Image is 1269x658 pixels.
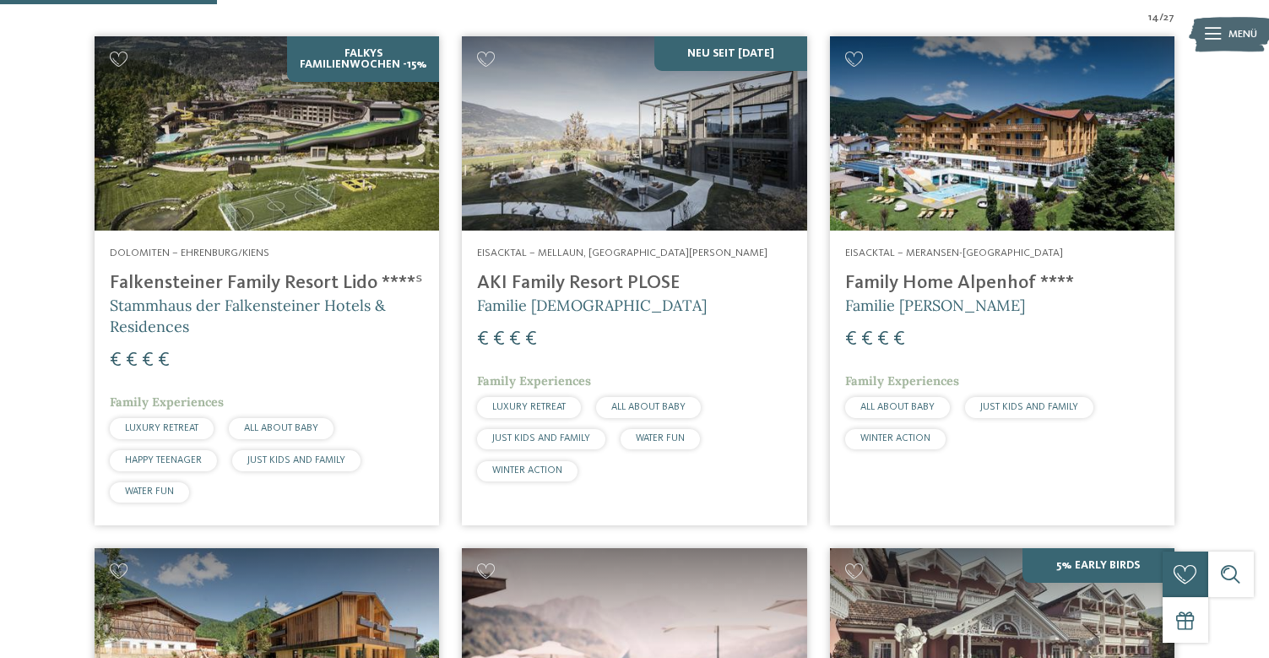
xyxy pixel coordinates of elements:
[877,329,889,350] span: €
[477,247,767,258] span: Eisacktal – Mellaun, [GEOGRAPHIC_DATA][PERSON_NAME]
[247,455,345,465] span: JUST KIDS AND FAMILY
[110,272,424,295] h4: Falkensteiner Family Resort Lido ****ˢ
[244,423,318,433] span: ALL ABOUT BABY
[110,247,269,258] span: Dolomiten – Ehrenburg/Kiens
[860,433,930,443] span: WINTER ACTION
[1163,10,1174,25] span: 27
[126,351,138,371] span: €
[110,351,122,371] span: €
[1148,10,1159,25] span: 14
[492,465,562,476] span: WINTER ACTION
[125,487,174,497] span: WATER FUN
[477,296,707,315] span: Familie [DEMOGRAPHIC_DATA]
[893,329,905,350] span: €
[509,329,521,350] span: €
[492,402,566,412] span: LUXURY RETREAT
[493,329,505,350] span: €
[860,402,935,412] span: ALL ABOUT BABY
[110,296,386,336] span: Stammhaus der Falkensteiner Hotels & Residences
[861,329,873,350] span: €
[845,373,959,389] span: Family Experiences
[125,423,198,433] span: LUXURY RETREAT
[1159,10,1163,25] span: /
[477,329,489,350] span: €
[158,351,170,371] span: €
[477,272,791,295] h4: AKI Family Resort PLOSE
[142,351,154,371] span: €
[611,402,686,412] span: ALL ABOUT BABY
[125,455,202,465] span: HAPPY TEENAGER
[477,373,591,389] span: Family Experiences
[636,433,685,443] span: WATER FUN
[110,394,224,410] span: Family Experiences
[525,329,537,350] span: €
[845,329,857,350] span: €
[95,36,439,525] a: Familienhotels gesucht? Hier findet ihr die besten! Falkys Familienwochen -15% Dolomiten – Ehrenb...
[980,402,1078,412] span: JUST KIDS AND FAMILY
[95,36,439,231] img: Familienhotels gesucht? Hier findet ihr die besten!
[492,433,590,443] span: JUST KIDS AND FAMILY
[462,36,806,525] a: Familienhotels gesucht? Hier findet ihr die besten! NEU seit [DATE] Eisacktal – Mellaun, [GEOGRAP...
[845,296,1025,315] span: Familie [PERSON_NAME]
[845,247,1063,258] span: Eisacktal – Meransen-[GEOGRAPHIC_DATA]
[462,36,806,231] img: Familienhotels gesucht? Hier findet ihr die besten!
[845,272,1159,295] h4: Family Home Alpenhof ****
[830,36,1174,231] img: Family Home Alpenhof ****
[830,36,1174,525] a: Familienhotels gesucht? Hier findet ihr die besten! Eisacktal – Meransen-[GEOGRAPHIC_DATA] Family...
